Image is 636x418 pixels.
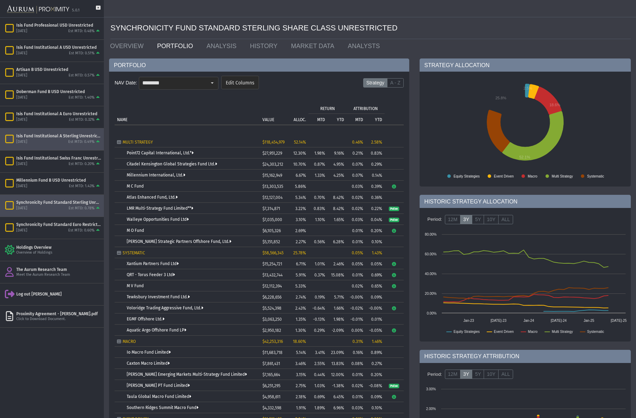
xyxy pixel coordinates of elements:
[127,173,185,178] a: Millennium International, Ltd.
[366,347,385,358] td: 0.89%
[127,350,171,355] a: Io Macro Fund Limited
[296,317,306,322] span: 1.35%
[262,328,281,333] span: $2,950,182
[366,147,385,158] td: 0.83%
[296,383,306,388] span: 2.75%
[389,206,399,211] a: Pulse
[105,39,152,53] a: OVERVIEW
[366,302,385,313] td: -0.00%
[262,284,282,289] span: $12,112,394
[221,76,259,89] dx-button: Edit Columns
[262,206,280,211] span: $7,314,871
[16,139,27,145] div: [DATE]
[262,350,283,355] span: $11,683,718
[16,267,101,272] div: The Aurum Research Team
[127,206,193,211] a: LMR Multi-Strategy Fund Limited**
[320,106,335,111] p: RETURN
[69,206,95,211] div: Est MTD: 0.78%
[16,22,101,28] div: Isis Fund Professional USD Unrestricted
[454,174,480,178] text: Equity Strategies
[347,269,366,280] td: 0.01%
[523,86,532,90] text: 2.5%
[262,262,282,266] span: $15,254,721
[349,251,363,255] div: 0.05%
[115,102,260,125] td: Column NAME
[296,406,306,410] span: 1.91%
[115,77,139,89] div: NAV Date:
[389,217,399,222] a: Pulse
[349,339,363,344] div: 0.31%
[337,117,344,122] p: YTD
[498,215,513,225] label: ALL
[494,174,513,178] text: Event Driven
[262,383,280,388] span: $6,251,295
[328,302,347,313] td: 1.66%
[328,147,347,158] td: 9.16%
[328,347,347,358] td: 23.09%
[293,162,306,167] span: 10.70%
[552,174,573,178] text: Multi Strategy
[328,269,347,280] td: 15.08%
[347,391,366,402] td: 0.01%
[426,407,436,411] text: 2.00%
[347,203,366,214] td: 0.02%
[16,45,101,50] div: Isis Fund Institutional A USD Unrestricted
[152,39,201,53] a: PORTFOLIO
[550,319,566,322] text: [DATE]-24
[127,195,178,200] a: Atlas Enhanced Fund, Ltd.
[366,313,385,325] td: 0.01%
[262,173,282,178] span: $15,162,949
[295,228,306,233] span: 2.69%
[366,258,385,269] td: 0.05%
[366,380,385,391] td: -0.08%
[295,195,306,200] span: 5.34%
[127,261,179,266] a: Xantium Partners Fund Ltd
[420,195,631,208] div: HISTORIC STRATEGY ALLOCATION
[387,78,404,88] label: A - Z
[262,140,285,145] span: $118,454,979
[296,273,306,278] span: 5.91%
[347,280,366,291] td: 0.02%
[366,181,385,192] td: 0.39%
[328,313,347,325] td: 1.98%
[226,80,254,86] span: Edit Columns
[16,89,101,94] div: Doberman Fund B USD Unrestricted
[127,228,144,233] a: M O Fund
[16,184,27,189] div: [DATE]
[445,215,460,225] label: 12M
[366,170,385,181] td: 0.14%
[347,147,366,158] td: 0.21%
[69,95,95,100] div: Est MTD: 1.40%
[368,339,382,344] div: 1.46%
[296,295,306,300] span: 2.74%
[366,402,385,413] td: 0.10%
[262,239,280,244] span: $5,151,852
[460,370,472,379] label: 3Y
[294,140,306,145] span: 52.14%
[296,173,306,178] span: 6.67%
[123,339,136,344] span: MACRO
[389,218,399,222] span: Pulse
[295,328,306,333] span: 1.30%
[296,350,306,355] span: 5.14%
[366,158,385,170] td: 0.29%
[328,380,347,391] td: -1.38%
[127,283,144,288] a: M V Fund
[127,328,186,333] a: Aquatic Argo Offshore Fund LP
[308,113,328,125] td: Column MTD
[7,2,69,17] img: Aurum-Proximity%20white.svg
[69,117,95,122] div: Est MTD: 0.32%
[347,347,366,358] td: 0.16%
[127,383,190,388] a: [PERSON_NAME] PT Fund Limited
[127,306,203,310] a: Voloridge Trading Aggressive Fund, Ltd.
[484,370,499,379] label: 10Y
[347,225,366,236] td: 0.01%
[308,258,328,269] td: 1.01%
[425,272,437,276] text: 40.00%
[127,217,189,222] a: Walleye Opportunities Fund Ltd
[347,170,366,181] td: 0.07%
[123,140,153,145] span: MULTI STRATEGY
[425,252,437,256] text: 60.00%
[16,272,101,278] div: Meet the Aurum Research Team
[262,306,281,311] span: $5,524,398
